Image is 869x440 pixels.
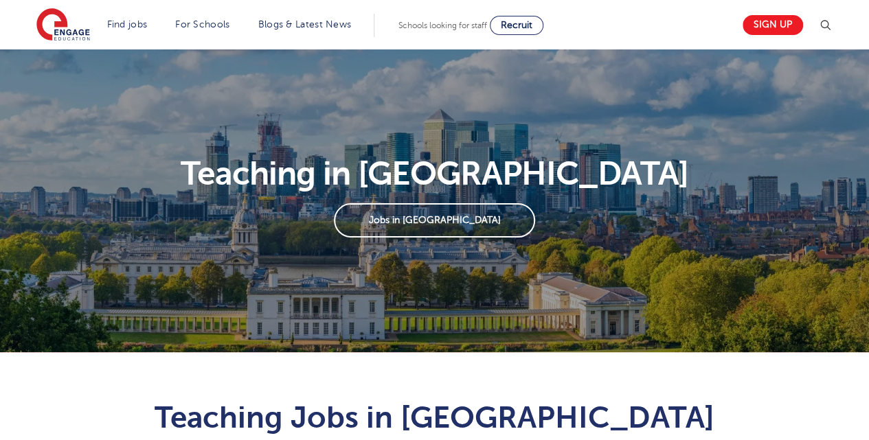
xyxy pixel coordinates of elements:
[107,19,148,30] a: Find jobs
[258,19,352,30] a: Blogs & Latest News
[743,15,803,35] a: Sign up
[36,8,90,43] img: Engage Education
[334,203,535,238] a: Jobs in [GEOGRAPHIC_DATA]
[501,20,532,30] span: Recruit
[28,157,841,190] p: Teaching in [GEOGRAPHIC_DATA]
[490,16,543,35] a: Recruit
[155,400,714,435] span: Teaching Jobs in [GEOGRAPHIC_DATA]
[175,19,229,30] a: For Schools
[398,21,487,30] span: Schools looking for staff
